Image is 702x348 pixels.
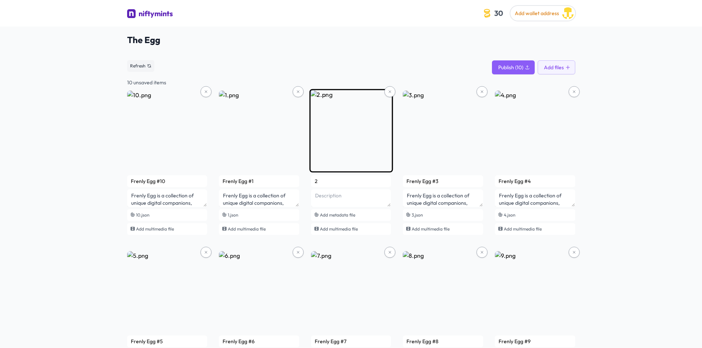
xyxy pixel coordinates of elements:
[403,91,483,171] img: 3.png
[498,64,523,71] span: Publish (10)
[127,8,173,21] a: niftymints
[320,226,358,232] span: Add multimedia file
[219,251,299,331] img: 6.png
[562,7,574,19] img: Infini Meta Mint
[481,7,493,19] img: coin-icon.3a8a4044.svg
[510,6,575,21] button: Add wallet address
[311,175,391,187] input: Name (2)
[403,175,483,187] input: Name (3)
[136,212,150,218] span: 10.json
[403,251,483,331] img: 8.png
[136,226,174,232] span: Add multimedia file
[504,226,542,232] span: Add multimedia file
[504,212,516,218] span: 4.json
[127,175,207,187] input: Name (10)
[219,175,299,187] input: Name (1)
[309,89,392,172] img: 2.png
[219,91,299,171] img: 1.png
[127,34,575,46] span: The Egg
[127,79,575,86] div: 10 unsaved items
[495,251,575,331] img: 9.png
[127,251,207,331] img: 5.png
[492,60,535,74] button: Publish (10)
[495,91,575,171] img: 4.png
[320,212,355,218] span: Add metadata file
[403,335,483,347] input: Name (8)
[127,335,207,347] input: Name (5)
[495,335,575,347] input: Name (9)
[139,8,173,19] div: niftymints
[412,212,423,218] span: 3.json
[538,60,575,74] button: Add files
[480,6,507,20] button: 30
[127,60,154,72] button: Refresh
[228,226,266,232] span: Add multimedia file
[493,7,504,19] span: 30
[130,63,146,69] span: Refresh
[495,175,575,187] input: Name (4)
[228,212,238,218] span: 1.json
[412,226,450,232] span: Add multimedia file
[127,91,207,171] img: 10.png
[515,10,559,17] span: Add wallet address
[219,335,299,347] input: Name (6)
[311,251,391,331] img: 7.png
[127,9,136,18] img: niftymints logo
[311,335,391,347] input: Name (7)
